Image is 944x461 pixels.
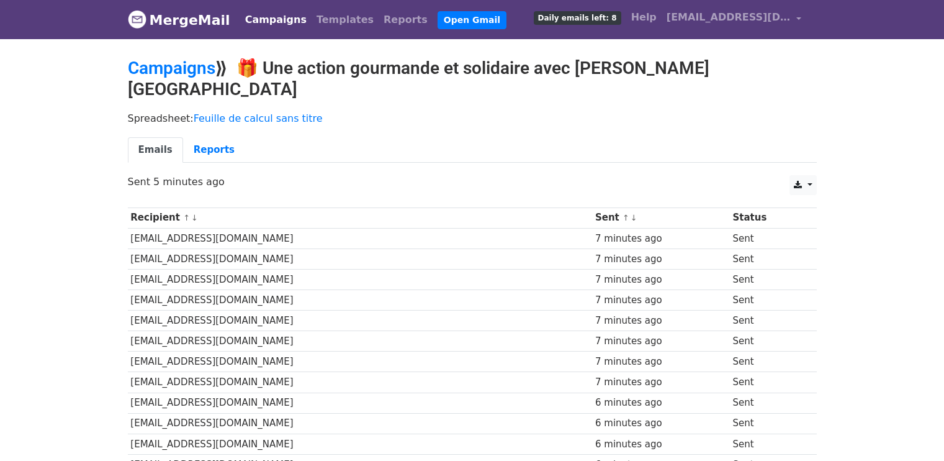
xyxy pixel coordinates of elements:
div: 6 minutes ago [595,416,727,431]
td: [EMAIL_ADDRESS][DOMAIN_NAME] [128,228,593,249]
td: Sent [730,352,806,372]
a: [EMAIL_ADDRESS][DOMAIN_NAME] [662,5,807,34]
td: Sent [730,331,806,352]
a: ↑ [623,213,629,222]
a: Reports [379,7,433,32]
td: Sent [730,311,806,331]
a: Campaigns [240,7,312,32]
a: ↓ [631,213,637,222]
a: Reports [183,137,245,163]
div: 7 minutes ago [595,252,727,267]
td: Sent [730,249,806,269]
td: Sent [730,228,806,249]
span: [EMAIL_ADDRESS][DOMAIN_NAME] [667,10,791,25]
p: Spreadsheet: [128,112,817,125]
a: ↑ [183,213,190,222]
h2: ⟫ 🎁 Une action gourmande et solidaire avec [PERSON_NAME] [GEOGRAPHIC_DATA] [128,58,817,99]
a: Emails [128,137,183,163]
td: Sent [730,393,806,413]
img: MergeMail logo [128,10,146,29]
th: Recipient [128,208,593,228]
td: Sent [730,434,806,454]
td: [EMAIL_ADDRESS][DOMAIN_NAME] [128,331,593,352]
td: [EMAIL_ADDRESS][DOMAIN_NAME] [128,372,593,393]
td: [EMAIL_ADDRESS][DOMAIN_NAME] [128,290,593,311]
div: 7 minutes ago [595,375,727,390]
td: [EMAIL_ADDRESS][DOMAIN_NAME] [128,352,593,372]
p: Sent 5 minutes ago [128,175,817,188]
td: [EMAIL_ADDRESS][DOMAIN_NAME] [128,311,593,331]
a: Feuille de calcul sans titre [194,112,323,124]
td: [EMAIL_ADDRESS][DOMAIN_NAME] [128,269,593,290]
div: 7 minutes ago [595,334,727,349]
span: Daily emails left: 8 [534,11,621,25]
div: 7 minutes ago [595,293,727,308]
td: [EMAIL_ADDRESS][DOMAIN_NAME] [128,413,593,434]
div: 7 minutes ago [595,273,727,287]
td: Sent [730,413,806,434]
a: Daily emails left: 8 [529,5,626,30]
a: Campaigns [128,58,215,78]
th: Status [730,208,806,228]
div: 7 minutes ago [595,232,727,246]
div: 6 minutes ago [595,437,727,452]
div: 7 minutes ago [595,355,727,369]
a: MergeMail [128,7,230,33]
a: Open Gmail [438,11,506,29]
a: Templates [312,7,379,32]
td: [EMAIL_ADDRESS][DOMAIN_NAME] [128,393,593,413]
a: Help [626,5,662,30]
a: ↓ [191,213,198,222]
td: Sent [730,269,806,290]
th: Sent [592,208,729,228]
td: Sent [730,290,806,311]
td: Sent [730,372,806,393]
td: [EMAIL_ADDRESS][DOMAIN_NAME] [128,434,593,454]
div: 7 minutes ago [595,314,727,328]
td: [EMAIL_ADDRESS][DOMAIN_NAME] [128,249,593,269]
div: 6 minutes ago [595,396,727,410]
